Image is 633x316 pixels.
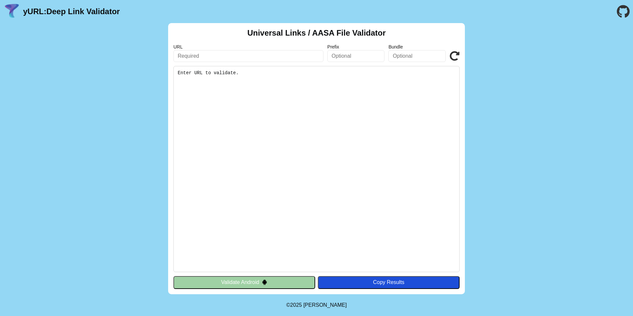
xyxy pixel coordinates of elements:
[3,3,20,20] img: yURL Logo
[262,279,267,285] img: droidIcon.svg
[173,66,460,272] pre: Enter URL to validate.
[388,44,446,49] label: Bundle
[23,7,120,16] a: yURL:Deep Link Validator
[173,50,323,62] input: Required
[247,28,386,38] h2: Universal Links / AASA File Validator
[327,44,385,49] label: Prefix
[318,276,460,289] button: Copy Results
[321,279,456,285] div: Copy Results
[327,50,385,62] input: Optional
[173,276,315,289] button: Validate Android
[173,44,323,49] label: URL
[303,302,347,308] a: Michael Ibragimchayev's Personal Site
[286,294,347,316] footer: ©
[388,50,446,62] input: Optional
[290,302,302,308] span: 2025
